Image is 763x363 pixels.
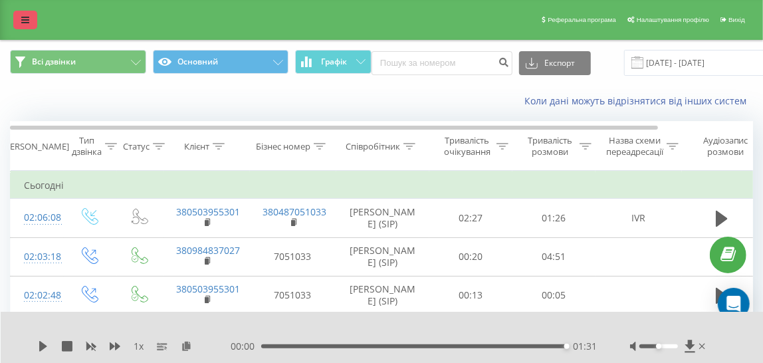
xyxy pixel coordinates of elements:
td: 00:20 [429,237,512,276]
span: Всі дзвінки [32,57,76,67]
div: Тривалість очікування [441,135,493,158]
div: Тип дзвінка [72,135,102,158]
td: IVR [596,199,682,237]
div: [PERSON_NAME] [2,141,69,152]
td: 7051033 [250,276,336,314]
td: 7051033 [250,237,336,276]
div: Open Intercom Messenger [718,288,750,320]
td: 04:51 [512,237,596,276]
button: Всі дзвінки [10,50,146,74]
span: 01:31 [573,340,597,353]
span: Графік [321,57,347,66]
td: [PERSON_NAME] (SIP) [336,276,429,314]
td: 00:05 [512,276,596,314]
div: 02:06:08 [24,205,51,231]
button: Основний [153,50,289,74]
div: Accessibility label [656,344,661,349]
a: 380503955301 [177,283,241,295]
div: Співробітник [346,141,400,152]
button: Експорт [519,51,591,75]
div: Клієнт [184,141,209,152]
a: Коли дані можуть відрізнятися вiд інших систем [524,94,753,107]
td: 00:13 [429,276,512,314]
a: 380984837027 [177,244,241,257]
span: Налаштування профілю [637,16,709,23]
button: Графік [295,50,372,74]
div: Бізнес номер [256,141,310,152]
td: 02:27 [429,199,512,237]
div: Статус [123,141,150,152]
span: 00:00 [231,340,261,353]
span: Вихід [728,16,745,23]
div: Accessibility label [564,344,570,349]
div: Назва схеми переадресації [606,135,663,158]
td: [PERSON_NAME] (SIP) [336,199,429,237]
div: Аудіозапис розмови [693,135,758,158]
td: 01:26 [512,199,596,237]
span: Реферальна програма [548,16,616,23]
div: 02:03:18 [24,244,51,270]
div: Тривалість розмови [524,135,576,158]
span: 1 x [134,340,144,353]
a: 380503955301 [177,205,241,218]
a: 380487051033 [263,205,327,218]
input: Пошук за номером [372,51,512,75]
td: [PERSON_NAME] (SIP) [336,237,429,276]
div: 02:02:48 [24,283,51,308]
